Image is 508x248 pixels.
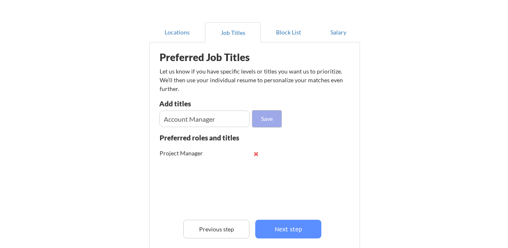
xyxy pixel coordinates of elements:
[160,52,264,62] div: Preferred Job Titles
[183,220,249,238] button: Previous step
[160,67,344,93] div: Let us know if you have specific levels or titles you want us to prioritize. We’ll then use your ...
[255,220,321,238] button: Next step
[205,22,261,42] button: Job Titles
[159,100,248,107] div: Add titles
[149,22,205,42] button: Locations
[316,22,360,42] button: Salary
[160,134,249,141] div: Preferred roles and titles
[160,149,214,157] div: Project Manager
[252,110,281,127] button: Save
[261,22,316,42] button: Block List
[159,110,250,127] input: E.g. Senior Product Manager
